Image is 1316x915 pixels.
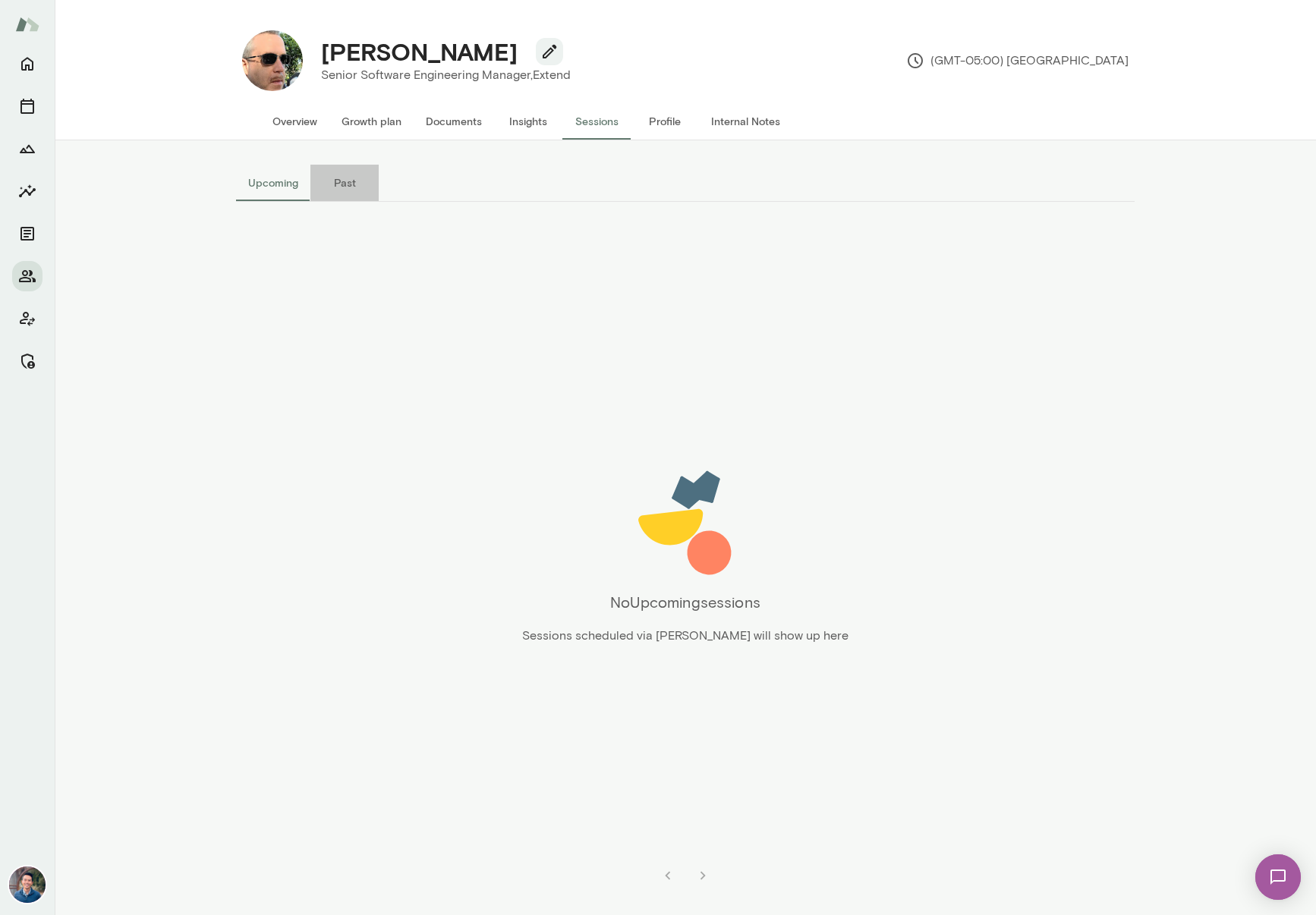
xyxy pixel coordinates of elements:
h4: [PERSON_NAME] [321,37,518,66]
button: Manage [12,346,43,376]
button: Upcoming [236,165,310,201]
nav: pagination navigation [650,860,720,891]
h6: No Upcoming sessions [610,590,760,615]
p: Senior Software Engineering Manager, Extend [321,66,571,84]
button: Growth Plan [12,134,43,164]
p: Sessions scheduled via [PERSON_NAME] will show up here [522,627,848,645]
button: Overview [260,103,329,140]
div: pagination [236,848,1135,891]
p: (GMT-05:00) [GEOGRAPHIC_DATA] [906,52,1129,70]
img: Alex Yu [9,866,46,903]
button: Members [12,261,43,291]
button: Profile [631,103,699,140]
button: Documents [12,219,43,249]
button: Past [310,165,379,201]
button: Documents [414,103,494,140]
img: Brian Madison [242,30,303,91]
button: Home [12,49,43,79]
button: Internal Notes [699,103,792,140]
button: Client app [12,303,43,334]
button: Sessions [562,103,631,140]
button: Growth plan [329,103,414,140]
button: Insights [494,103,562,140]
div: basic tabs example [236,165,1135,201]
button: Insights [12,176,43,206]
img: Mento [15,10,39,39]
button: Sessions [12,91,43,121]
